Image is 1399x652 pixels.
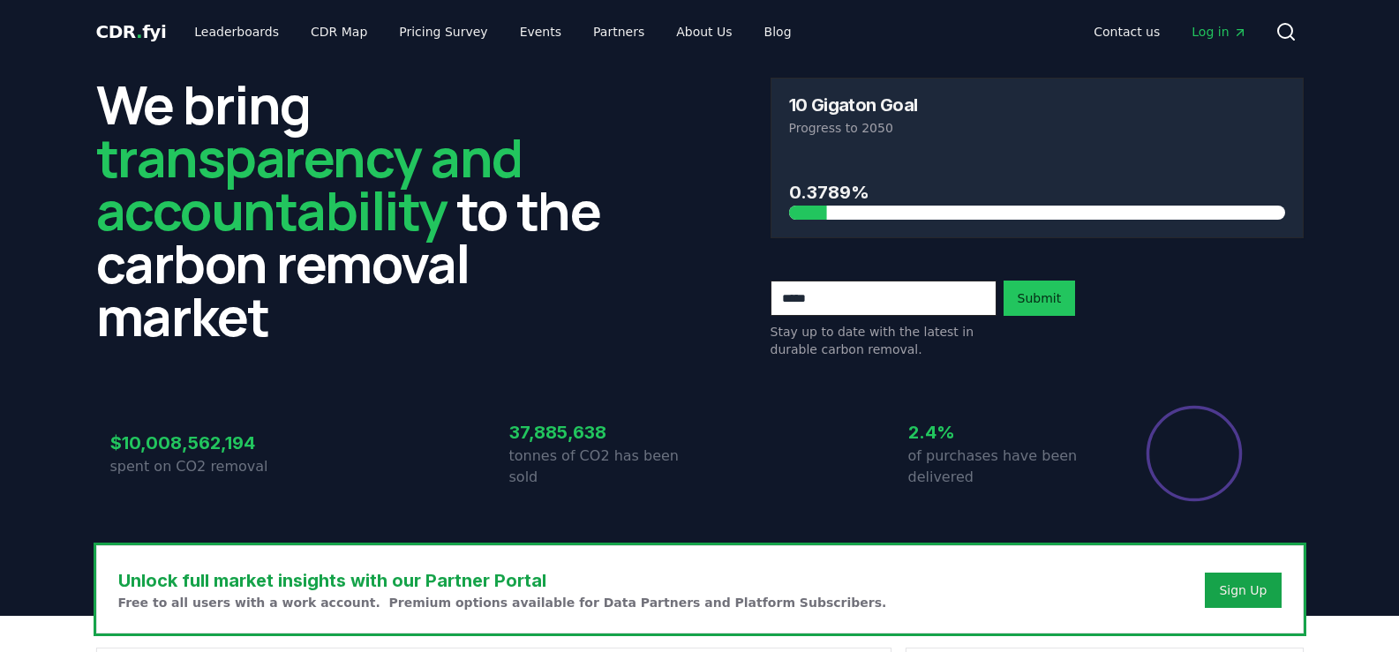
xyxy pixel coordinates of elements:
[1177,16,1260,48] a: Log in
[118,567,887,594] h3: Unlock full market insights with our Partner Portal
[509,446,700,488] p: tonnes of CO2 has been sold
[908,419,1099,446] h3: 2.4%
[297,16,381,48] a: CDR Map
[110,456,301,477] p: spent on CO2 removal
[180,16,293,48] a: Leaderboards
[750,16,806,48] a: Blog
[96,121,523,246] span: transparency and accountability
[1004,281,1076,316] button: Submit
[118,594,887,611] p: Free to all users with a work account. Premium options available for Data Partners and Platform S...
[385,16,501,48] a: Pricing Survey
[789,119,1285,137] p: Progress to 2050
[1079,16,1174,48] a: Contact us
[1219,581,1267,599] a: Sign Up
[908,446,1099,488] p: of purchases have been delivered
[1079,16,1260,48] nav: Main
[136,21,142,42] span: .
[96,78,629,342] h2: We bring to the carbon removal market
[579,16,658,48] a: Partners
[506,16,575,48] a: Events
[96,19,167,44] a: CDR.fyi
[1205,573,1281,608] button: Sign Up
[662,16,746,48] a: About Us
[771,323,997,358] p: Stay up to date with the latest in durable carbon removal.
[110,430,301,456] h3: $10,008,562,194
[180,16,805,48] nav: Main
[509,419,700,446] h3: 37,885,638
[1192,23,1246,41] span: Log in
[789,96,918,114] h3: 10 Gigaton Goal
[1145,404,1244,503] div: Percentage of sales delivered
[789,179,1285,206] h3: 0.3789%
[96,21,167,42] span: CDR fyi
